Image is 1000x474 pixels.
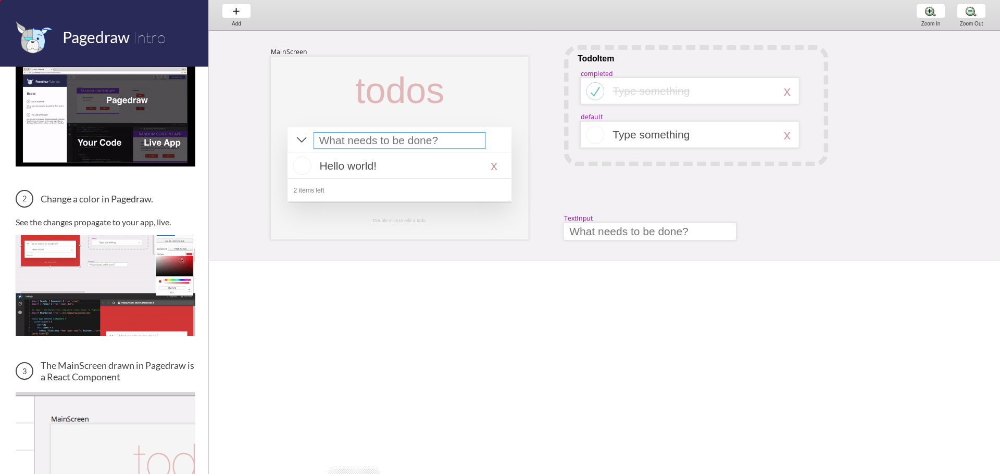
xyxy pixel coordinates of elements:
[16,360,195,382] h3: The MainScreen drawn in Pagedraw is a React Component
[911,21,951,27] div: Zoom In
[217,21,256,27] div: Add
[271,47,307,56] div: MainScreen
[784,83,791,99] div: x
[16,217,195,227] p: See the changes propagate to your app, live.
[952,21,991,27] div: Zoom Out
[925,6,936,17] img: zoom-plus.png
[966,6,977,17] img: zoom-minus.png
[231,6,242,17] img: baseline-add-24px.svg
[16,21,52,54] img: favicon.png
[63,28,130,46] span: Pagedraw
[564,214,593,223] div: TextInput
[784,127,791,143] div: x
[133,28,166,47] span: Intro
[16,190,195,208] h3: Change a color in Pagedraw.
[16,65,195,166] img: 3 screens
[581,69,613,78] div: completed
[16,235,195,336] img: Change a color in Pagedraw
[581,112,603,121] div: default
